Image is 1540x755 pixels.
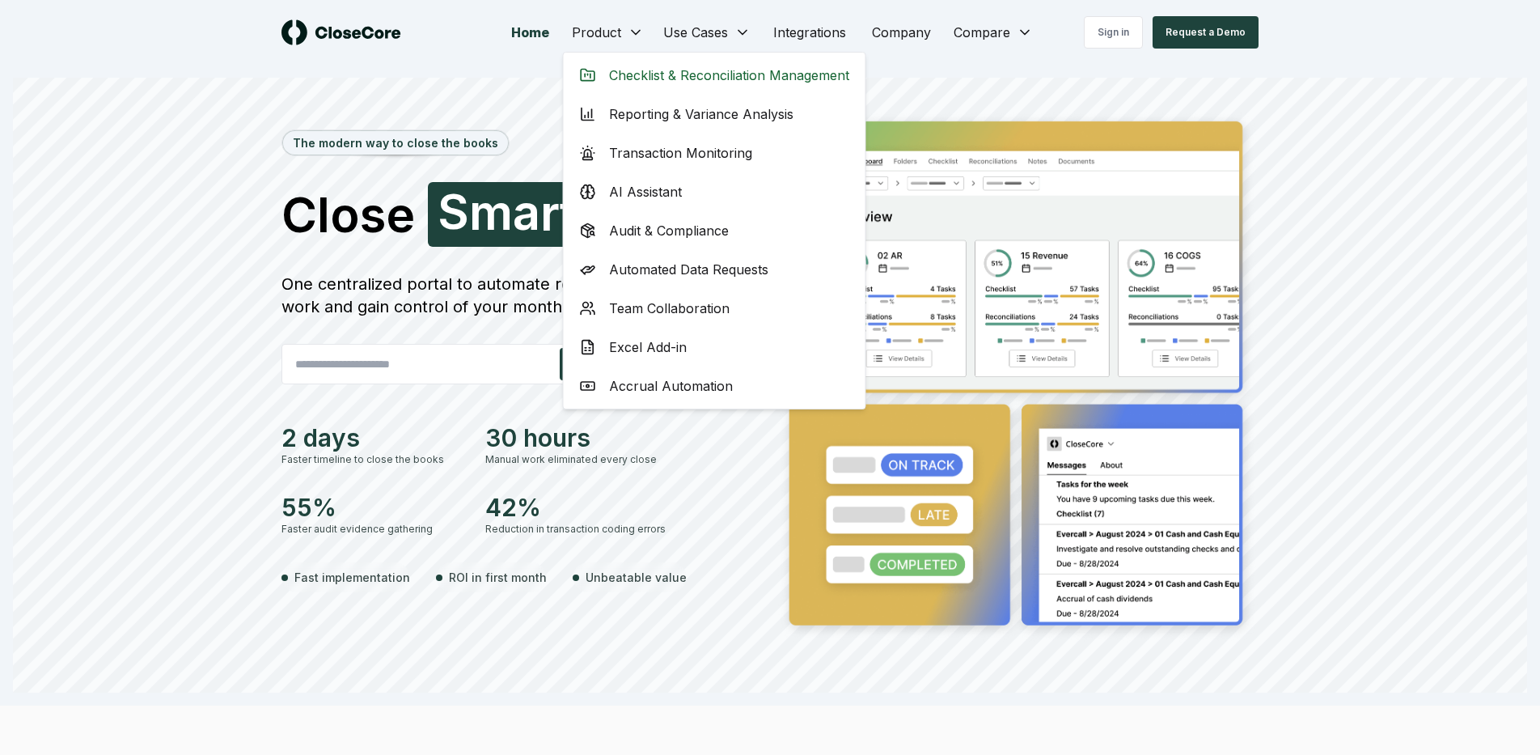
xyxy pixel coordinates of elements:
span: AI Assistant [609,182,682,201]
a: AI Assistant [567,172,862,211]
a: Accrual Automation [567,367,862,405]
a: Transaction Monitoring [567,134,862,172]
a: Reporting & Variance Analysis [567,95,862,134]
a: Team Collaboration [567,289,862,328]
span: Team Collaboration [609,299,730,318]
span: Excel Add-in [609,337,687,357]
span: Transaction Monitoring [609,143,752,163]
span: Accrual Automation [609,376,733,396]
a: Automated Data Requests [567,250,862,289]
span: Audit & Compliance [609,221,729,240]
span: Reporting & Variance Analysis [609,104,793,124]
a: Audit & Compliance [567,211,862,250]
a: Checklist & Reconciliation Management [567,56,862,95]
span: Automated Data Requests [609,260,768,279]
a: Excel Add-in [567,328,862,367]
span: Checklist & Reconciliation Management [609,66,849,85]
